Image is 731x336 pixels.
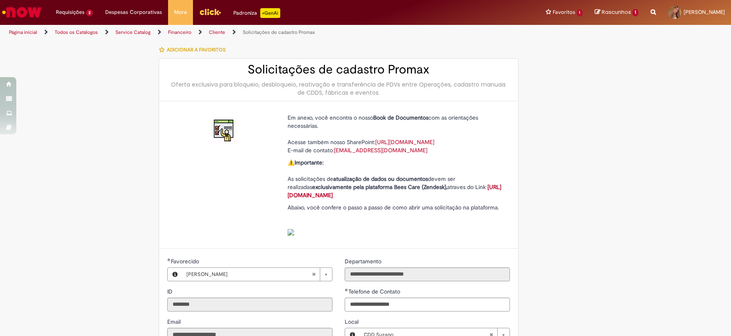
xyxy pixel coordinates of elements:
[577,9,583,16] span: 1
[9,29,37,36] a: Página inicial
[167,318,182,326] label: Somente leitura - Email
[345,267,510,281] input: Departamento
[174,8,187,16] span: More
[55,29,98,36] a: Todos os Catálogos
[86,9,93,16] span: 2
[348,288,402,295] span: Telefone de Contato
[1,4,43,20] img: ServiceNow
[167,47,226,53] span: Adicionar a Favoritos
[211,118,237,144] img: Solicitações de cadastro Promax
[345,318,360,325] span: Local
[295,159,323,166] strong: Importante:
[115,29,151,36] a: Service Catalog
[345,257,383,265] label: Somente leitura - Departamento
[167,80,510,97] div: Oferta exclusiva para bloqueio, desbloqueio, reativação e transferência de PDVs entre Operações, ...
[167,63,510,76] h2: Solicitações de cadastro Promax
[288,183,501,199] a: [URL][DOMAIN_NAME]
[167,287,174,296] label: Somente leitura - ID
[308,268,320,281] abbr: Limpar campo Favorecido
[375,138,434,146] a: [URL][DOMAIN_NAME]
[288,203,504,236] p: Abaixo, você confere o passo a passo de como abrir uma solicitação na plataforma.
[105,8,162,16] span: Despesas Corporativas
[345,288,348,291] span: Obrigatório Preenchido
[167,298,332,312] input: ID
[602,8,631,16] span: Rascunhos
[182,268,332,281] a: [PERSON_NAME]Limpar campo Favorecido
[199,6,221,18] img: click_logo_yellow_360x200.png
[288,113,504,154] p: Em anexo, você encontra o nosso com as orientações necessárias. Acesse também nosso SharePoint: E...
[167,288,174,295] span: Somente leitura - ID
[186,268,312,281] span: [PERSON_NAME]
[6,25,481,40] ul: Trilhas de página
[288,158,504,199] p: ⚠️ As solicitações de devem ser realizadas atraves do Link
[345,258,383,265] span: Somente leitura - Departamento
[168,268,182,281] button: Favorecido, Visualizar este registro Kelly Oliveira Da Silva
[171,258,201,265] span: Necessários - Favorecido
[167,318,182,325] span: Somente leitura - Email
[168,29,191,36] a: Financeiro
[312,183,447,191] strong: exclusivamente pela plataforma Bees Care (Zendesk),
[334,147,428,154] a: [EMAIL_ADDRESS][DOMAIN_NAME]
[260,8,280,18] p: +GenAi
[167,258,171,261] span: Obrigatório Preenchido
[233,8,280,18] div: Padroniza
[373,114,428,121] strong: Book de Documentos
[209,29,225,36] a: Cliente
[56,8,84,16] span: Requisições
[345,298,510,312] input: Telefone de Contato
[595,9,638,16] a: Rascunhos
[632,9,638,16] span: 1
[553,8,575,16] span: Favoritos
[288,229,294,236] img: sys_attachment.do
[333,175,428,182] strong: atualização de dados ou documentos
[684,9,725,16] span: [PERSON_NAME]
[159,41,230,58] button: Adicionar a Favoritos
[243,29,315,36] a: Solicitações de cadastro Promax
